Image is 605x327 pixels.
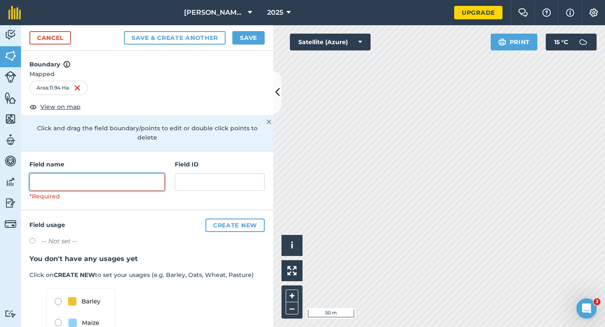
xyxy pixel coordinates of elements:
img: svg+xml;base64,PHN2ZyB4bWxucz0iaHR0cDovL3d3dy53My5vcmcvMjAwMC9zdmciIHdpZHRoPSIxOSIgaGVpZ2h0PSIyNC... [498,37,506,47]
img: svg+xml;base64,PD94bWwgdmVyc2lvbj0iMS4wIiBlbmNvZGluZz0idXRmLTgiPz4KPCEtLSBHZW5lcmF0b3I6IEFkb2JlIE... [5,218,16,230]
span: i [291,240,293,251]
button: + [286,290,298,302]
img: svg+xml;base64,PHN2ZyB4bWxucz0iaHR0cDovL3d3dy53My5vcmcvMjAwMC9zdmciIHdpZHRoPSIxOCIgaGVpZ2h0PSIyNC... [29,102,37,112]
h4: Field usage [29,219,265,232]
button: Create new [205,219,265,232]
img: svg+xml;base64,PHN2ZyB4bWxucz0iaHR0cDovL3d3dy53My5vcmcvMjAwMC9zdmciIHdpZHRoPSIyMiIgaGVpZ2h0PSIzMC... [266,117,271,127]
img: svg+xml;base64,PHN2ZyB4bWxucz0iaHR0cDovL3d3dy53My5vcmcvMjAwMC9zdmciIHdpZHRoPSI1NiIgaGVpZ2h0PSI2MC... [5,50,16,62]
h4: Field name [29,160,165,169]
button: i [281,235,302,256]
img: svg+xml;base64,PD94bWwgdmVyc2lvbj0iMS4wIiBlbmNvZGluZz0idXRmLTgiPz4KPCEtLSBHZW5lcmF0b3I6IEFkb2JlIE... [5,176,16,188]
p: Click and drag the field boundary/points to edit or double click points to delete [29,124,265,142]
button: Save [232,31,265,45]
span: 15 ° C [554,34,568,50]
img: svg+xml;base64,PD94bWwgdmVyc2lvbj0iMS4wIiBlbmNvZGluZz0idXRmLTgiPz4KPCEtLSBHZW5lcmF0b3I6IEFkb2JlIE... [575,34,592,50]
img: svg+xml;base64,PHN2ZyB4bWxucz0iaHR0cDovL3d3dy53My5vcmcvMjAwMC9zdmciIHdpZHRoPSIxNyIgaGVpZ2h0PSIxNy... [63,59,70,69]
h4: Field ID [175,160,265,169]
img: svg+xml;base64,PD94bWwgdmVyc2lvbj0iMS4wIiBlbmNvZGluZz0idXRmLTgiPz4KPCEtLSBHZW5lcmF0b3I6IEFkb2JlIE... [5,310,16,318]
button: Satellite (Azure) [290,34,371,50]
span: View on map [40,102,81,111]
strong: CREATE NEW [54,271,95,279]
h3: You don't have any usages yet [29,253,265,264]
img: A cog icon [589,8,599,17]
label: -- Not set -- [41,236,77,246]
img: svg+xml;base64,PD94bWwgdmVyc2lvbj0iMS4wIiBlbmNvZGluZz0idXRmLTgiPz4KPCEtLSBHZW5lcmF0b3I6IEFkb2JlIE... [5,134,16,146]
span: 3 [594,298,600,305]
img: A question mark icon [542,8,552,17]
img: Four arrows, one pointing top left, one top right, one bottom right and the last bottom left [287,266,297,275]
img: svg+xml;base64,PD94bWwgdmVyc2lvbj0iMS4wIiBlbmNvZGluZz0idXRmLTgiPz4KPCEtLSBHZW5lcmF0b3I6IEFkb2JlIE... [5,155,16,167]
img: svg+xml;base64,PHN2ZyB4bWxucz0iaHR0cDovL3d3dy53My5vcmcvMjAwMC9zdmciIHdpZHRoPSI1NiIgaGVpZ2h0PSI2MC... [5,92,16,104]
span: [PERSON_NAME] & Sons [184,8,245,18]
img: svg+xml;base64,PD94bWwgdmVyc2lvbj0iMS4wIiBlbmNvZGluZz0idXRmLTgiPz4KPCEtLSBHZW5lcmF0b3I6IEFkb2JlIE... [5,71,16,83]
span: 2025 [267,8,283,18]
button: 15 °C [546,34,597,50]
span: Mapped [21,69,273,79]
img: svg+xml;base64,PHN2ZyB4bWxucz0iaHR0cDovL3d3dy53My5vcmcvMjAwMC9zdmciIHdpZHRoPSIxNiIgaGVpZ2h0PSIyNC... [74,83,81,93]
button: – [286,302,298,314]
img: Two speech bubbles overlapping with the left bubble in the forefront [518,8,528,17]
h4: Boundary [21,51,273,69]
a: Cancel [29,31,71,45]
button: Print [491,34,538,50]
div: Area : 11.94 Ha [29,81,88,95]
img: svg+xml;base64,PHN2ZyB4bWxucz0iaHR0cDovL3d3dy53My5vcmcvMjAwMC9zdmciIHdpZHRoPSIxNyIgaGVpZ2h0PSIxNy... [566,8,574,18]
div: *Required [29,192,165,201]
button: View on map [29,102,81,112]
a: Upgrade [454,6,502,19]
img: fieldmargin Logo [8,6,21,19]
img: svg+xml;base64,PHN2ZyB4bWxucz0iaHR0cDovL3d3dy53My5vcmcvMjAwMC9zdmciIHdpZHRoPSI1NiIgaGVpZ2h0PSI2MC... [5,113,16,125]
img: svg+xml;base64,PD94bWwgdmVyc2lvbj0iMS4wIiBlbmNvZGluZz0idXRmLTgiPz4KPCEtLSBHZW5lcmF0b3I6IEFkb2JlIE... [5,197,16,209]
button: Save & Create Another [124,31,226,45]
img: svg+xml;base64,PD94bWwgdmVyc2lvbj0iMS4wIiBlbmNvZGluZz0idXRmLTgiPz4KPCEtLSBHZW5lcmF0b3I6IEFkb2JlIE... [5,29,16,41]
iframe: Intercom live chat [576,298,597,319]
p: Click on to set your usages (e.g. Barley, Oats, Wheat, Pasture) [29,270,265,280]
